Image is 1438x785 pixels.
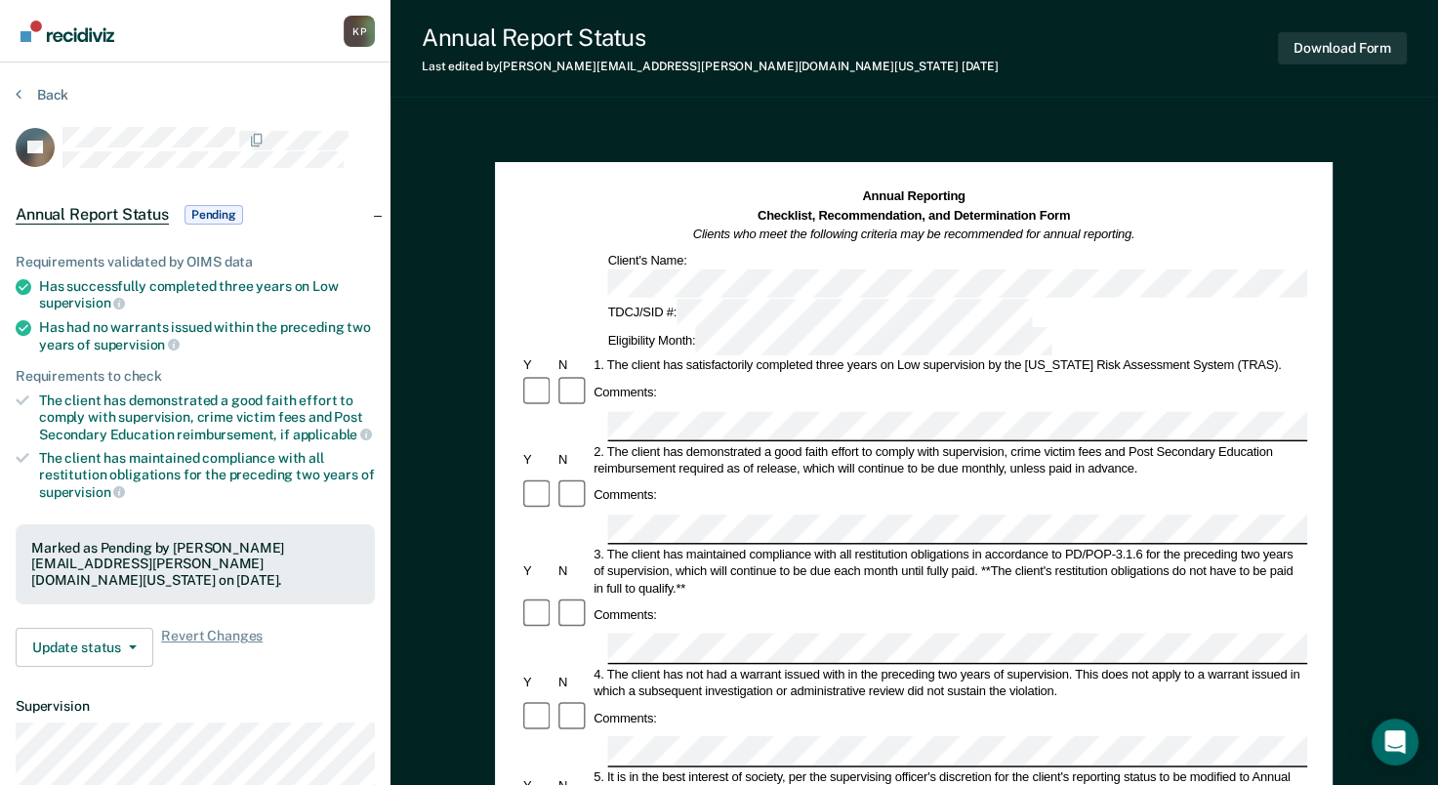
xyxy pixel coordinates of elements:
span: supervision [39,484,125,500]
div: Eligibility Month: [605,327,1055,355]
div: N [555,562,591,579]
dt: Supervision [16,698,375,715]
div: TDCJ/SID #: [605,299,1036,327]
div: K P [344,16,375,47]
div: Has had no warrants issued within the preceding two years of [39,319,375,352]
div: 1. The client has satisfactorily completed three years on Low supervision by the [US_STATE] Risk ... [592,357,1308,374]
div: Y [520,357,555,374]
div: Last edited by [PERSON_NAME][EMAIL_ADDRESS][PERSON_NAME][DOMAIN_NAME][US_STATE] [422,60,999,73]
div: Comments: [592,384,660,400]
span: supervision [94,337,180,352]
div: N [555,357,591,374]
div: Comments: [592,606,660,623]
div: Requirements validated by OIMS data [16,254,375,270]
div: Requirements to check [16,368,375,385]
span: Revert Changes [161,628,263,667]
div: Comments: [592,710,660,726]
span: supervision [39,295,125,310]
em: Clients who meet the following criteria may be recommended for annual reporting. [693,227,1135,241]
div: 4. The client has not had a warrant issued with in the preceding two years of supervision. This d... [592,665,1308,699]
button: Download Form [1278,32,1407,64]
div: N [555,674,591,690]
strong: Annual Reporting [863,189,966,203]
div: Y [520,451,555,468]
button: Back [16,86,68,103]
span: [DATE] [962,60,999,73]
span: applicable [293,427,372,442]
div: Has successfully completed three years on Low [39,278,375,311]
div: 3. The client has maintained compliance with all restitution obligations in accordance to PD/POP-... [592,546,1308,597]
strong: Checklist, Recommendation, and Determination Form [758,208,1070,222]
div: Comments: [592,487,660,504]
div: The client has maintained compliance with all restitution obligations for the preceding two years of [39,450,375,500]
div: Y [520,674,555,690]
div: Annual Report Status [422,23,999,52]
div: The client has demonstrated a good faith effort to comply with supervision, crime victim fees and... [39,392,375,442]
img: Recidiviz [21,21,114,42]
span: Annual Report Status [16,205,169,225]
span: Pending [185,205,243,225]
div: Y [520,562,555,579]
button: Profile dropdown button [344,16,375,47]
div: 2. The client has demonstrated a good faith effort to comply with supervision, crime victim fees ... [592,443,1308,477]
div: N [555,451,591,468]
div: Marked as Pending by [PERSON_NAME][EMAIL_ADDRESS][PERSON_NAME][DOMAIN_NAME][US_STATE] on [DATE]. [31,540,359,589]
button: Update status [16,628,153,667]
div: Open Intercom Messenger [1372,719,1418,765]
